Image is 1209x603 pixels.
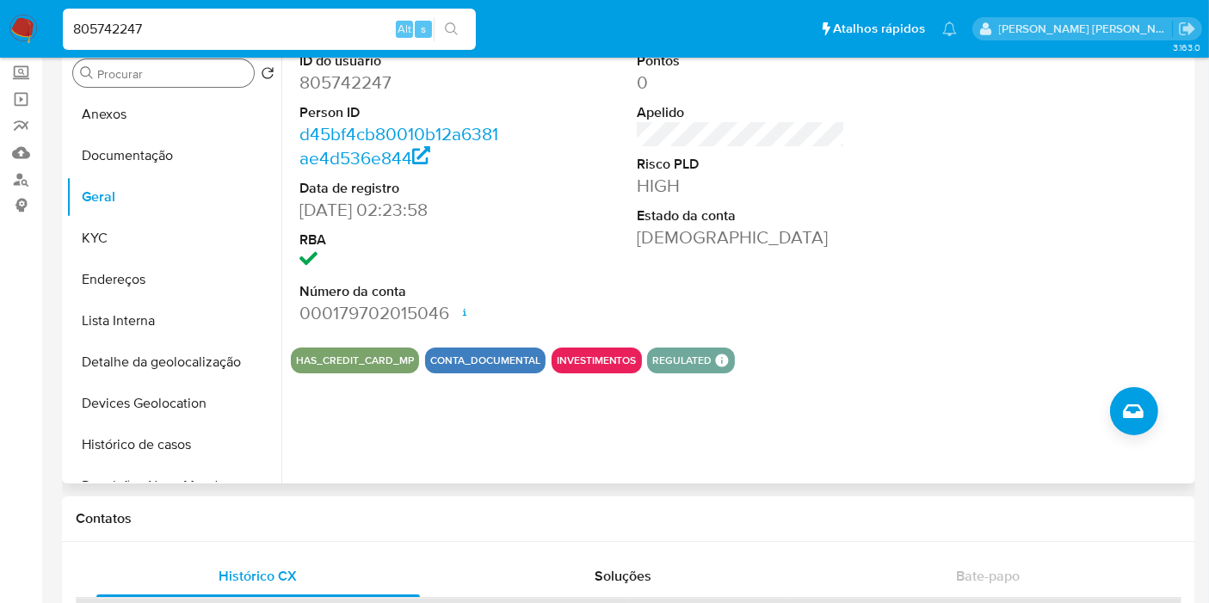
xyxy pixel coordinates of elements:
[261,66,274,85] button: Retornar ao pedido padrão
[637,71,845,95] dd: 0
[66,383,281,424] button: Devices Geolocation
[637,52,845,71] dt: Pontos
[299,52,508,71] dt: ID do usuário
[97,66,247,82] input: Procurar
[299,231,508,249] dt: RBA
[999,21,1173,37] p: leticia.merlin@mercadolivre.com
[66,259,281,300] button: Endereços
[637,174,845,198] dd: HIGH
[66,465,281,507] button: Restrições Novo Mundo
[66,218,281,259] button: KYC
[66,135,281,176] button: Documentação
[299,179,508,198] dt: Data de registro
[299,103,508,122] dt: Person ID
[434,17,469,41] button: search-icon
[63,18,476,40] input: Pesquise usuários ou casos...
[299,282,508,301] dt: Número da conta
[956,566,1020,586] span: Bate-papo
[637,103,845,122] dt: Apelido
[637,225,845,249] dd: [DEMOGRAPHIC_DATA]
[637,206,845,225] dt: Estado da conta
[637,155,845,174] dt: Risco PLD
[66,341,281,383] button: Detalhe da geolocalização
[421,21,426,37] span: s
[299,71,508,95] dd: 805742247
[299,198,508,222] dd: [DATE] 02:23:58
[398,21,411,37] span: Alt
[595,566,651,586] span: Soluções
[833,20,925,38] span: Atalhos rápidos
[1173,40,1200,54] span: 3.163.0
[299,301,508,325] dd: 000179702015046
[219,566,298,586] span: Histórico CX
[942,22,957,36] a: Notificações
[76,510,1181,527] h1: Contatos
[66,300,281,341] button: Lista Interna
[66,94,281,135] button: Anexos
[80,66,94,80] button: Procurar
[299,121,498,170] a: d45bf4cb80010b12a6381ae4d536e844
[66,176,281,218] button: Geral
[1178,20,1196,38] a: Sair
[66,424,281,465] button: Histórico de casos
